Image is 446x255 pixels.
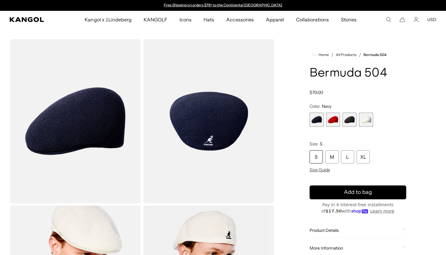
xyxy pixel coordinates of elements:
div: S [310,150,323,163]
div: Announcement [161,3,285,8]
div: XL [357,150,370,163]
label: White [359,113,373,127]
button: Cart [400,17,405,22]
span: Stories [341,11,357,28]
button: Add to bag [310,185,406,199]
div: L [341,150,354,163]
span: Collaborations [296,11,329,28]
button: USD [427,17,436,22]
a: Hats [198,11,220,28]
span: Kangol x J.Lindeberg [85,11,132,28]
a: Free Shipping on orders $79+ to the Continental [GEOGRAPHIC_DATA] [164,3,282,7]
h1: Bermuda 504 [310,67,406,80]
a: Kangol [10,17,56,22]
span: Add to bag [344,188,372,196]
span: S [320,141,323,147]
span: KANGOLF [144,11,167,28]
label: Navy [310,113,324,127]
span: $70.00 [310,90,323,95]
span: Apparel [266,11,284,28]
li: / [329,51,333,58]
span: Icons [179,11,192,28]
label: Black [342,113,357,127]
a: Collaborations [290,11,335,28]
span: More Information [310,245,399,251]
a: Icons [173,11,198,28]
a: All Products [336,53,357,57]
img: color-navy [143,39,275,203]
nav: breadcrumbs [310,51,406,58]
a: Kangol x J.Lindeberg [79,11,138,28]
summary: Search here [386,17,391,22]
span: Color [310,104,320,109]
span: Navy [322,104,331,109]
span: Hats [204,11,214,28]
div: 1 of 2 [161,3,285,8]
a: Account [413,17,419,22]
div: 4 of 4 [359,113,373,127]
li: / [357,51,361,58]
img: color-navy [10,39,141,203]
span: Home [317,53,329,57]
slideshow-component: Announcement bar [161,3,285,8]
div: M [325,150,338,163]
a: Accessories [220,11,260,28]
a: KANGOLF [138,11,173,28]
div: 1 of 4 [310,113,324,127]
a: Bermuda 504 [363,53,386,57]
a: Stories [335,11,363,28]
div: 2 of 4 [326,113,340,127]
span: Accessories [226,11,254,28]
span: Product Details [310,228,399,233]
a: Home [312,52,329,58]
a: Apparel [260,11,290,28]
div: 3 of 4 [342,113,357,127]
span: Size [310,141,318,147]
label: Scarlet [326,113,340,127]
span: Size Guide [310,167,330,173]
